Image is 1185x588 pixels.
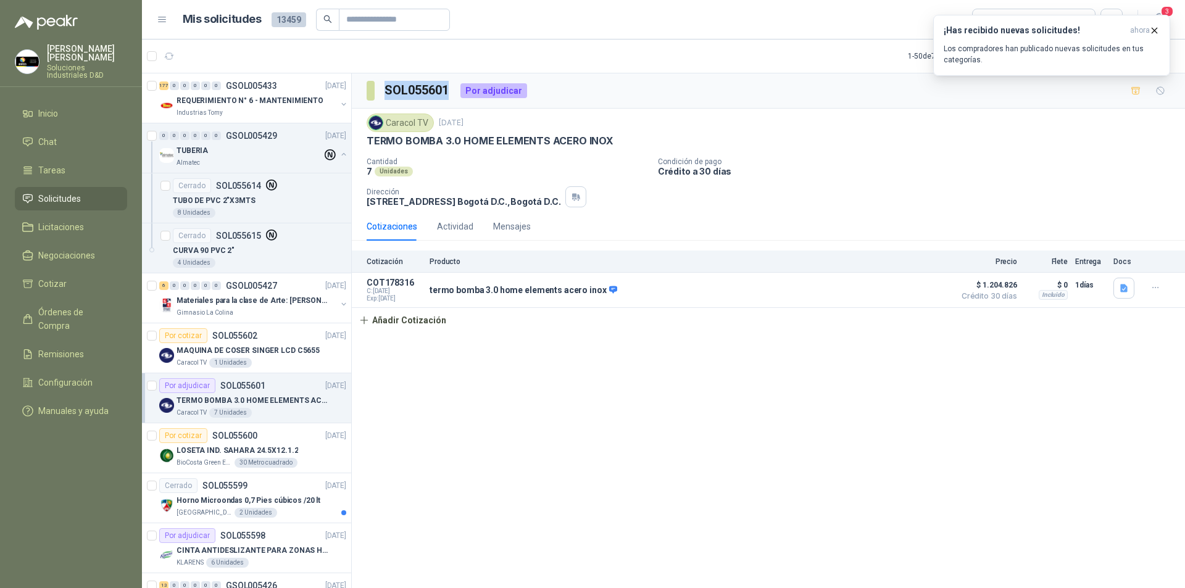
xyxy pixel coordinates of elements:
p: SOL055615 [216,231,261,240]
p: Cotización [367,257,422,266]
div: Por cotizar [159,428,207,443]
p: [DATE] [325,380,346,392]
span: Tareas [38,164,65,177]
div: Mensajes [493,220,531,233]
div: 8 Unidades [173,208,215,218]
p: 7 [367,166,372,176]
h1: Mis solicitudes [183,10,262,28]
p: Materiales para la clase de Arte: [PERSON_NAME] [177,295,330,307]
span: Chat [38,135,57,149]
p: [DATE] [325,80,346,92]
a: Por cotizarSOL055602[DATE] Company LogoMAQUINA DE COSER SINGER LCD C5655Caracol TV1 Unidades [142,323,351,373]
span: Manuales y ayuda [38,404,109,418]
div: 0 [180,131,189,140]
a: CerradoSOL055615CURVA 90 PVC 2"4 Unidades [142,223,351,273]
img: Company Logo [15,50,39,73]
img: Company Logo [159,448,174,463]
a: Cotizar [15,272,127,296]
div: 0 [180,81,189,90]
div: Actividad [437,220,473,233]
p: Horno Microondas 0,7 Pies cúbicos /20 lt [177,495,320,507]
div: 0 [212,81,221,90]
span: 13459 [272,12,306,27]
p: [STREET_ADDRESS] Bogotá D.C. , Bogotá D.C. [367,196,560,207]
p: [DATE] [325,330,346,342]
p: Condición de pago [658,157,1180,166]
div: 0 [191,281,200,290]
img: Company Logo [369,116,383,130]
div: Cerrado [159,478,197,493]
a: Por adjudicarSOL055601[DATE] Company LogoTERMO BOMBA 3.0 HOME ELEMENTS ACERO INOXCaracol TV7 Unid... [142,373,351,423]
p: [DATE] [325,430,346,442]
a: 0 0 0 0 0 0 GSOL005429[DATE] Company LogoTUBERIAAlmatec [159,128,349,168]
div: 0 [159,131,168,140]
img: Logo peakr [15,15,78,30]
p: SOL055614 [216,181,261,190]
a: CerradoSOL055599[DATE] Company LogoHorno Microondas 0,7 Pies cúbicos /20 lt[GEOGRAPHIC_DATA]2 Uni... [142,473,351,523]
p: SOL055598 [220,531,265,540]
p: Gimnasio La Colina [177,308,233,318]
a: Negociaciones [15,244,127,267]
div: 0 [191,81,200,90]
img: Company Logo [159,548,174,563]
p: TERMO BOMBA 3.0 HOME ELEMENTS ACERO INOX [367,135,613,147]
p: Caracol TV [177,408,207,418]
div: 0 [212,281,221,290]
p: $ 0 [1025,278,1068,292]
span: Órdenes de Compra [38,305,115,333]
p: termo bomba 3.0 home elements acero inox [430,285,617,296]
div: Unidades [375,167,413,176]
div: 1 Unidades [209,358,252,368]
a: Tareas [15,159,127,182]
div: 7 Unidades [209,408,252,418]
img: Company Logo [159,148,174,163]
img: Company Logo [159,398,174,413]
div: 0 [201,81,210,90]
div: Por cotizar [159,328,207,343]
p: Los compradores han publicado nuevas solicitudes en tus categorías. [944,43,1160,65]
div: Todas [980,13,1006,27]
a: Manuales y ayuda [15,399,127,423]
div: Cerrado [173,178,211,193]
div: 30 Metro cuadrado [235,458,297,468]
div: 1 - 50 de 7929 [908,46,988,66]
span: Crédito 30 días [955,292,1017,300]
span: Inicio [38,107,58,120]
p: Producto [430,257,948,266]
h3: ¡Has recibido nuevas solicitudes! [944,25,1125,36]
p: [GEOGRAPHIC_DATA] [177,508,232,518]
a: Configuración [15,371,127,394]
p: Almatec [177,158,200,168]
a: CerradoSOL055614TUBO DE PVC 2"X3MTS8 Unidades [142,173,351,223]
p: LOSETA IND. SAHARA 24.5X12.1.2 [177,445,298,457]
p: Dirección [367,188,560,196]
p: [DATE] [325,280,346,292]
div: Incluido [1039,290,1068,300]
div: Caracol TV [367,114,434,132]
div: 6 Unidades [206,558,249,568]
span: Remisiones [38,347,84,361]
div: 6 [159,281,168,290]
div: 0 [170,131,179,140]
p: [DATE] [325,480,346,492]
span: ahora [1130,25,1150,36]
p: SOL055599 [202,481,247,490]
img: Company Logo [159,98,174,113]
div: 0 [170,281,179,290]
p: [DATE] [325,130,346,142]
div: Cerrado [173,228,211,243]
p: Flete [1025,257,1068,266]
span: Solicitudes [38,192,81,205]
img: Company Logo [159,298,174,313]
span: search [323,15,332,23]
p: GSOL005429 [226,131,277,140]
a: Remisiones [15,342,127,366]
p: TUBERIA [177,145,208,157]
p: 1 días [1075,278,1106,292]
div: 0 [180,281,189,290]
p: MAQUINA DE COSER SINGER LCD C5655 [177,345,320,357]
p: CINTA ANTIDESLIZANTE PARA ZONAS HUMEDAS [177,545,330,557]
p: Cantidad [367,157,648,166]
span: Configuración [38,376,93,389]
p: Precio [955,257,1017,266]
